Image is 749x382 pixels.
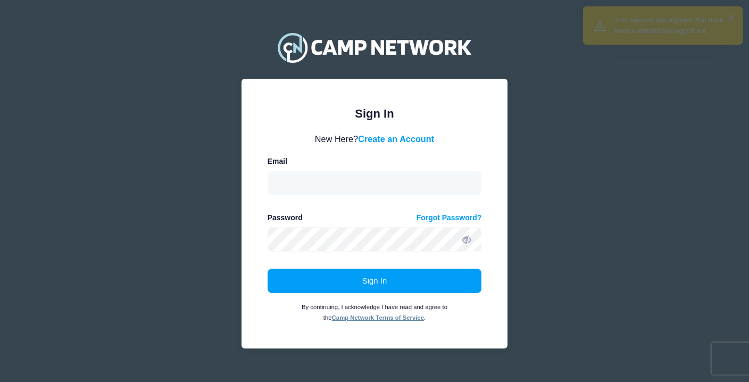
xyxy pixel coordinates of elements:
a: Camp Network Terms of Service [332,314,424,321]
div: New Here? [268,132,482,145]
a: Create an Account [358,134,434,144]
label: Password [268,212,303,223]
img: Camp Network [273,26,476,69]
a: Forgot Password? [417,212,482,223]
small: By continuing, I acknowledge I have read and agree to the . [302,304,447,321]
button: × [728,15,734,21]
div: Sign In [268,105,482,122]
button: Sign In [268,269,482,293]
label: Email [268,156,287,167]
div: Your session has expired. You have been automatically logged out. [614,15,734,36]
